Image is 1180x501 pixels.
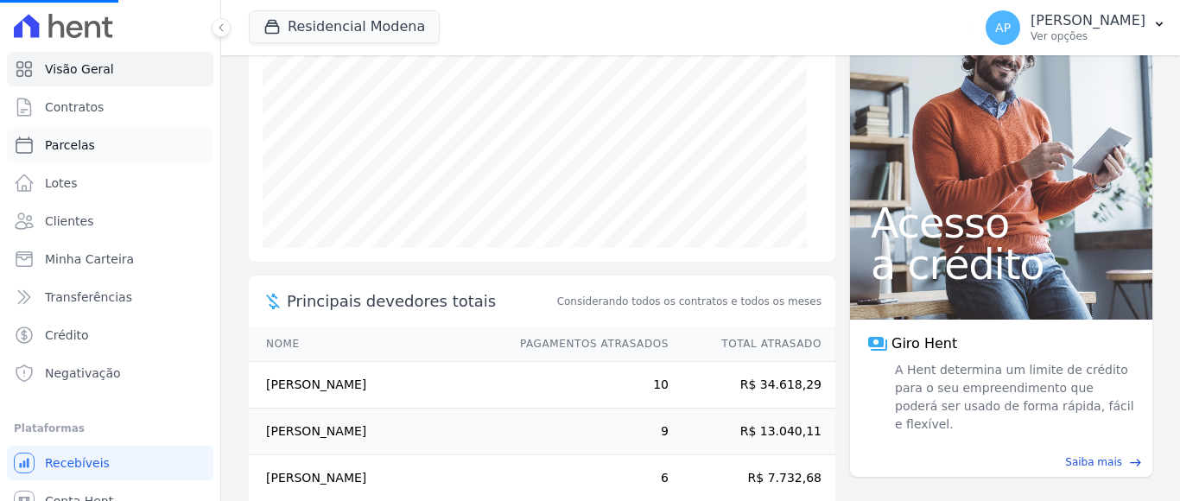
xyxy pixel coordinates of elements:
[1031,12,1145,29] p: [PERSON_NAME]
[1129,456,1142,469] span: east
[45,212,93,230] span: Clientes
[7,280,213,314] a: Transferências
[14,418,206,439] div: Plataformas
[669,327,835,362] th: Total Atrasado
[45,454,110,472] span: Recebíveis
[504,327,669,362] th: Pagamentos Atrasados
[7,356,213,390] a: Negativação
[891,361,1135,434] span: A Hent determina um limite de crédito para o seu empreendimento que poderá ser usado de forma ráp...
[504,409,669,455] td: 9
[287,289,554,313] span: Principais devedores totais
[995,22,1011,34] span: AP
[669,409,835,455] td: R$ 13.040,11
[557,294,822,309] span: Considerando todos os contratos e todos os meses
[871,202,1132,244] span: Acesso
[45,365,121,382] span: Negativação
[7,90,213,124] a: Contratos
[7,204,213,238] a: Clientes
[7,52,213,86] a: Visão Geral
[7,242,213,276] a: Minha Carteira
[45,250,134,268] span: Minha Carteira
[669,362,835,409] td: R$ 34.618,29
[7,446,213,480] a: Recebíveis
[504,362,669,409] td: 10
[249,10,440,43] button: Residencial Modena
[45,289,132,306] span: Transferências
[7,318,213,352] a: Crédito
[45,136,95,154] span: Parcelas
[1031,29,1145,43] p: Ver opções
[1065,454,1122,470] span: Saiba mais
[871,244,1132,285] span: a crédito
[7,166,213,200] a: Lotes
[7,128,213,162] a: Parcelas
[45,174,78,192] span: Lotes
[45,98,104,116] span: Contratos
[972,3,1180,52] button: AP [PERSON_NAME] Ver opções
[45,60,114,78] span: Visão Geral
[249,409,504,455] td: [PERSON_NAME]
[45,327,89,344] span: Crédito
[860,454,1142,470] a: Saiba mais east
[249,362,504,409] td: [PERSON_NAME]
[249,327,504,362] th: Nome
[891,333,957,354] span: Giro Hent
